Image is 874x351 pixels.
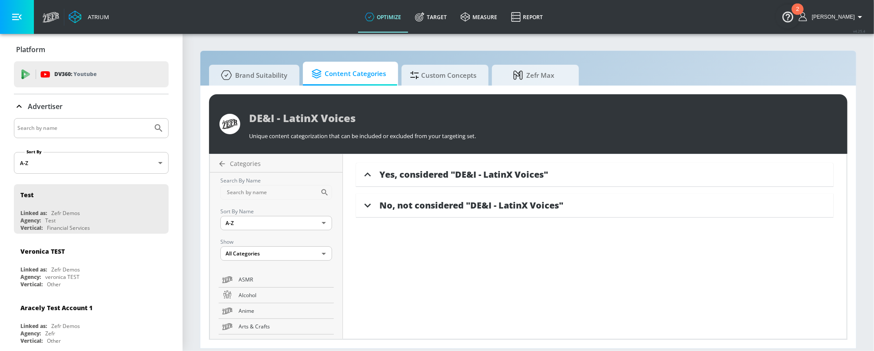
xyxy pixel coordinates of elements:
[230,159,261,168] span: Categories
[220,207,332,216] p: Sort By Name
[504,1,550,33] a: Report
[51,266,80,273] div: Zefr Demos
[14,152,169,174] div: A-Z
[20,266,47,273] div: Linked as:
[84,13,109,21] div: Atrium
[218,65,287,86] span: Brand Suitability
[20,191,33,199] div: Test
[379,199,563,211] span: No, not considered "DE&I - LatinX Voices"
[20,337,43,344] div: Vertical:
[47,224,90,232] div: Financial Services
[249,128,837,140] div: Unique content categorization that can be included or excluded from your targeting set.
[213,159,342,168] a: Categories
[239,338,330,347] span: Automotive
[28,102,63,111] p: Advertiser
[20,330,41,337] div: Agency:
[20,247,65,255] div: Veronica TEST
[219,272,334,288] a: ASMR
[410,65,476,86] span: Custom Concepts
[796,9,799,20] div: 2
[239,291,330,300] span: Alcohol
[45,217,56,224] div: Test
[219,288,334,303] a: Alcohol
[20,217,41,224] div: Agency:
[219,334,334,350] a: Automotive
[45,273,80,281] div: veronica TEST
[220,185,320,200] input: Search by name
[219,319,334,334] a: Arts & Crafts
[14,297,169,347] div: Aracely Test Account 1Linked as:Zefr DemosAgency:ZefrVertical:Other
[379,169,548,180] span: Yes, considered "DE&I - LatinX Voices"
[799,12,865,22] button: [PERSON_NAME]
[45,330,55,337] div: Zefr
[14,61,169,87] div: DV360: Youtube
[17,123,149,134] input: Search by name
[20,281,43,288] div: Vertical:
[776,4,800,29] button: Open Resource Center, 2 new notifications
[14,184,169,234] div: TestLinked as:Zefr DemosAgency:TestVertical:Financial Services
[20,224,43,232] div: Vertical:
[408,1,454,33] a: Target
[853,29,865,33] span: v 4.25.4
[51,209,80,217] div: Zefr Demos
[239,275,330,284] span: ASMR
[20,273,41,281] div: Agency:
[358,1,408,33] a: optimize
[454,1,504,33] a: measure
[220,176,332,185] p: Search By Name
[239,306,330,315] span: Anime
[220,237,332,246] p: Show
[47,337,61,344] div: Other
[20,322,47,330] div: Linked as:
[14,94,169,119] div: Advertiser
[51,322,80,330] div: Zefr Demos
[25,149,43,155] label: Sort By
[20,209,47,217] div: Linked as:
[20,304,93,312] div: Aracely Test Account 1
[14,241,169,290] div: Veronica TESTLinked as:Zefr DemosAgency:veronica TESTVertical:Other
[73,70,96,79] p: Youtube
[47,281,61,288] div: Other
[239,322,330,331] span: Arts & Crafts
[356,194,834,218] div: No, not considered "DE&I - LatinX Voices"
[54,70,96,79] p: DV360:
[69,10,109,23] a: Atrium
[219,303,334,319] a: Anime
[356,163,834,187] div: Yes, considered "DE&I - LatinX Voices"
[220,246,332,261] div: All Categories
[312,63,386,84] span: Content Categories
[808,14,855,20] span: login as: brianna.trafton@zefr.com
[16,45,45,54] p: Platform
[14,37,169,62] div: Platform
[220,216,332,230] div: A-Z
[501,65,567,86] span: Zefr Max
